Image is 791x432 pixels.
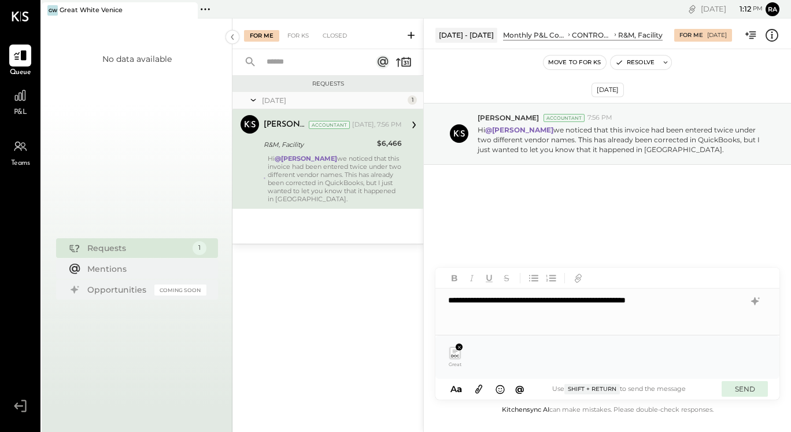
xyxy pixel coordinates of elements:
button: Add URL [571,271,586,286]
div: No data available [102,53,172,65]
div: Requests [87,242,187,254]
span: Teams [11,158,30,169]
span: @ [515,383,524,394]
button: Bold [447,271,462,286]
div: Closed [317,30,353,42]
div: [DATE] [262,95,405,105]
div: Monthly P&L Comparison [503,30,566,40]
button: Ordered List [544,271,559,286]
div: For Me [244,30,279,42]
div: 1 [408,95,417,105]
div: $6,466 [377,138,402,149]
button: @ [512,382,528,396]
button: Italic [464,271,479,286]
div: CONTROLLABLE EXPENSES [572,30,612,40]
div: [DATE] [701,3,763,14]
div: Great White Venice [60,6,123,15]
div: For KS [282,30,315,42]
a: Teams [1,135,40,169]
span: Shift + Return [564,384,620,394]
div: copy link [686,3,698,15]
span: a [457,383,462,394]
span: Great White Venice SOA 62020 as of [DATE].pdf [442,361,468,367]
span: [PERSON_NAME] [478,113,539,123]
span: Queue [10,68,31,78]
div: For Me [679,31,703,39]
button: Move to for ks [544,56,606,69]
button: Aa [447,383,465,396]
div: [DATE] - [DATE] [435,28,497,42]
div: R&M, Facility [264,139,374,150]
div: Use to send the message [527,384,710,394]
div: Opportunities [87,284,149,296]
div: 1 [193,241,206,255]
div: [DATE] [707,31,727,39]
a: P&L [1,84,40,118]
button: Strikethrough [499,271,514,286]
div: [DATE] [592,83,624,97]
div: Hi we noticed that this invoice had been entered twice under two different vendor names. This has... [268,154,402,203]
div: GW [47,5,58,16]
div: Accountant [309,121,350,129]
strong: @[PERSON_NAME] [275,154,337,163]
button: Underline [482,271,497,286]
a: Queue [1,45,40,78]
span: 1 : 12 [728,3,751,14]
button: SEND [722,381,768,397]
div: [PERSON_NAME] [264,119,306,131]
div: [DATE], 7:56 PM [352,120,402,130]
button: Resolve [611,56,659,69]
button: ra [766,2,779,16]
button: Unordered List [526,271,541,286]
span: pm [753,5,763,13]
span: 7:56 PM [587,113,612,123]
p: Hi we noticed that this invoice had been entered twice under two different vendor names. This has... [478,125,767,154]
div: Requests [238,80,417,88]
div: Coming Soon [154,285,206,296]
div: R&M, Facility [618,30,663,40]
div: Accountant [544,114,585,122]
strong: @[PERSON_NAME] [485,125,553,134]
div: Mentions [87,263,201,275]
span: P&L [14,108,27,118]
